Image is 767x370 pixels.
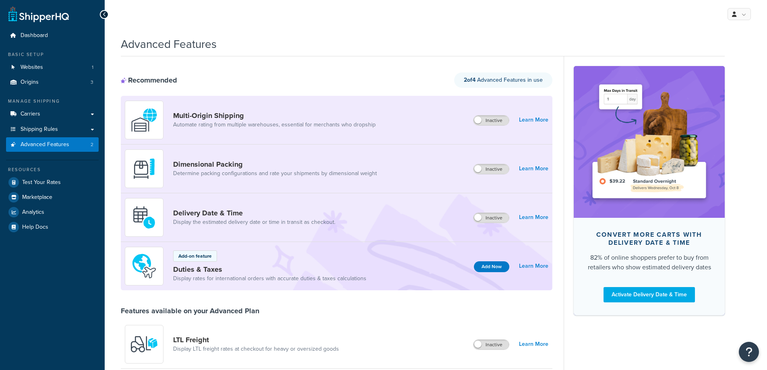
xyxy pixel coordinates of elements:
a: Automate rating from multiple warehouses, essential for merchants who dropship [173,121,376,129]
span: Dashboard [21,32,48,39]
a: Dashboard [6,28,99,43]
li: Origins [6,75,99,90]
div: Basic Setup [6,51,99,58]
a: Display the estimated delivery date or time in transit as checkout. [173,218,335,226]
a: Activate Delivery Date & Time [604,287,695,302]
label: Inactive [473,116,509,125]
strong: 2 of 4 [464,76,475,84]
span: Advanced Features in use [464,76,543,84]
a: Display LTL freight rates at checkout for heavy or oversized goods [173,345,339,353]
a: Delivery Date & Time [173,209,335,217]
a: LTL Freight [173,335,339,344]
div: Manage Shipping [6,98,99,105]
label: Inactive [473,340,509,349]
button: Add Now [474,261,509,272]
button: Open Resource Center [739,342,759,362]
span: Origins [21,79,39,86]
a: Learn More [519,212,548,223]
a: Determine packing configurations and rate your shipments by dimensional weight [173,169,377,178]
a: Marketplace [6,190,99,205]
img: WatD5o0RtDAAAAAElFTkSuQmCC [130,106,158,134]
h1: Advanced Features [121,36,217,52]
a: Origins3 [6,75,99,90]
a: Display rates for international orders with accurate duties & taxes calculations [173,275,366,283]
img: icon-duo-feat-landed-cost-7136b061.png [130,252,158,280]
a: Learn More [519,163,548,174]
div: Convert more carts with delivery date & time [587,231,712,247]
span: 3 [91,79,93,86]
a: Analytics [6,205,99,219]
a: Advanced Features2 [6,137,99,152]
span: Carriers [21,111,40,118]
span: 2 [91,141,93,148]
div: Recommended [121,76,177,85]
span: Shipping Rules [21,126,58,133]
span: Marketplace [22,194,52,201]
div: Features available on your Advanced Plan [121,306,259,315]
label: Inactive [473,164,509,174]
div: Resources [6,166,99,173]
a: Websites1 [6,60,99,75]
span: 1 [92,64,93,71]
a: Learn More [519,114,548,126]
a: Shipping Rules [6,122,99,137]
img: feature-image-ddt-36eae7f7280da8017bfb280eaccd9c446f90b1fe08728e4019434db127062ab4.png [586,78,713,205]
img: gfkeb5ejjkALwAAAABJRU5ErkJggg== [130,203,158,232]
a: Test Your Rates [6,175,99,190]
span: Websites [21,64,43,71]
a: Learn More [519,339,548,350]
a: Duties & Taxes [173,265,366,274]
a: Help Docs [6,220,99,234]
a: Learn More [519,260,548,272]
label: Inactive [473,213,509,223]
a: Dimensional Packing [173,160,377,169]
li: Advanced Features [6,137,99,152]
span: Advanced Features [21,141,69,148]
div: 82% of online shoppers prefer to buy from retailers who show estimated delivery dates [587,253,712,272]
span: Test Your Rates [22,179,61,186]
p: Add-on feature [178,252,212,260]
a: Carriers [6,107,99,122]
img: DTVBYsAAAAAASUVORK5CYII= [130,155,158,183]
img: y79ZsPf0fXUFUhFXDzUgf+ktZg5F2+ohG75+v3d2s1D9TjoU8PiyCIluIjV41seZevKCRuEjTPPOKHJsQcmKCXGdfprl3L4q7... [130,330,158,358]
span: Help Docs [22,224,48,231]
li: Websites [6,60,99,75]
a: Multi-Origin Shipping [173,111,376,120]
span: Analytics [22,209,44,216]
